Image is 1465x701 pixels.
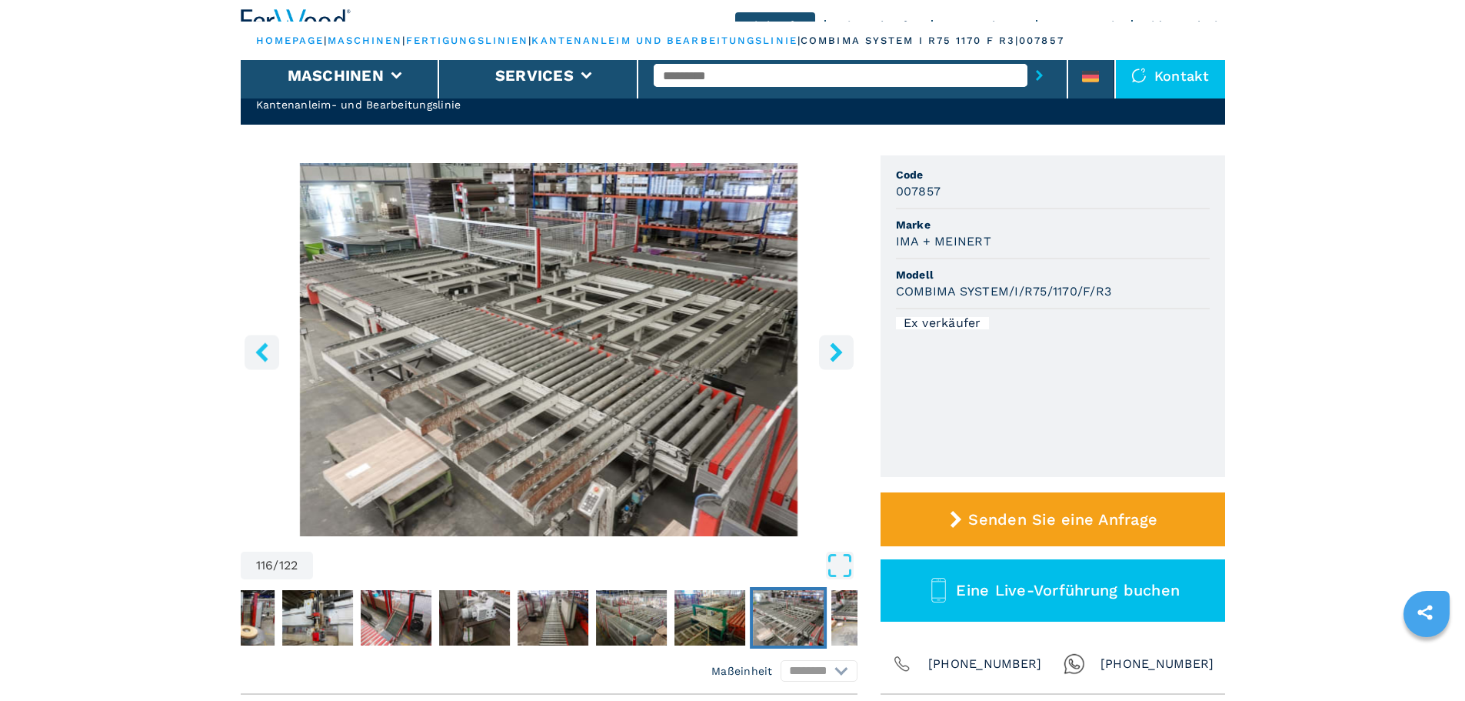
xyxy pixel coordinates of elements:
[402,35,405,46] span: |
[674,590,745,646] img: f667bb761acf607ad4c55c991c24f71f
[881,559,1225,622] button: Eine Live-Vorführung buchen
[896,217,1210,232] span: Marke
[358,587,435,649] button: Go to Slide 111
[324,35,327,46] span: |
[531,35,797,46] a: kantenanleim und bearbeitungslinie
[896,317,989,329] div: Ex verkäufer
[317,552,853,579] button: Open Fullscreen
[750,587,827,649] button: Go to Slide 116
[896,267,1210,282] span: Modell
[282,590,353,646] img: 3b5c69481b1db9e457d1cb5de6cd187e
[256,97,780,112] h2: Kantenanleim- und Bearbeitungslinie
[956,581,1180,599] span: Eine Live-Vorführung buchen
[256,559,274,572] span: 116
[896,167,1210,182] span: Code
[328,35,403,46] a: maschinen
[593,587,670,649] button: Go to Slide 114
[753,590,824,646] img: 57749fddfca353e48c0e7773310784ad
[279,559,298,572] span: 122
[942,18,1027,33] a: Unternehmen
[361,590,431,646] img: f9ad76be14ff3bba266d77f7864265e8
[881,492,1225,546] button: Senden Sie eine Anfrage
[204,590,275,646] img: 31838897d421313b0908ae502063797e
[801,34,1019,48] p: combima system i r75 1170 f r3 |
[968,510,1157,529] span: Senden Sie eine Anfrage
[241,163,857,536] img: Kantenanleim- und Bearbeitungslinie IMA + MEINERT COMBIMA SYSTEM/I/R75/1170/F/R3
[671,587,748,649] button: Go to Slide 115
[928,653,1042,675] span: [PHONE_NUMBER]
[1142,18,1224,33] a: Video Galerie
[891,653,913,675] img: Phone
[835,18,922,33] a: Wir verkaufen
[1064,653,1085,675] img: Whatsapp
[436,587,513,649] button: Go to Slide 112
[1027,58,1051,93] button: submit-button
[514,587,591,649] button: Go to Slide 113
[241,9,351,43] img: Ferwood
[406,35,529,46] a: fertigungslinien
[518,590,588,646] img: f4aa49843885767ba46ee48220711bef
[528,35,531,46] span: |
[279,587,356,649] button: Go to Slide 110
[1047,18,1123,33] a: FW-Magazin
[273,559,278,572] span: /
[896,182,941,200] h3: 007857
[1100,653,1214,675] span: [PHONE_NUMBER]
[201,587,278,649] button: Go to Slide 109
[896,282,1112,300] h3: COMBIMA SYSTEM/I/R75/1170/F/R3
[288,66,384,85] button: Maschinen
[439,590,510,646] img: eeebd0df42ddcb93b11c2c7159e86cd2
[495,66,574,85] button: Services
[711,663,773,679] em: Maßeinheit
[797,35,801,46] span: |
[241,163,857,536] div: Go to Slide 116
[256,35,325,46] a: HOMEPAGE
[896,232,991,250] h3: IMA + MEINERT
[1131,68,1147,83] img: Kontakt
[1116,52,1225,98] div: Kontakt
[1019,34,1064,48] p: 007857
[819,335,854,369] button: right-button
[828,587,905,649] button: Go to Slide 117
[735,12,815,39] a: Wir kaufen
[245,335,279,369] button: left-button
[596,590,667,646] img: 50560285f855855e5263a471fc791001
[831,590,902,646] img: 3b74e82f9aef2f25107013d331611ab6
[1406,593,1444,632] a: sharethis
